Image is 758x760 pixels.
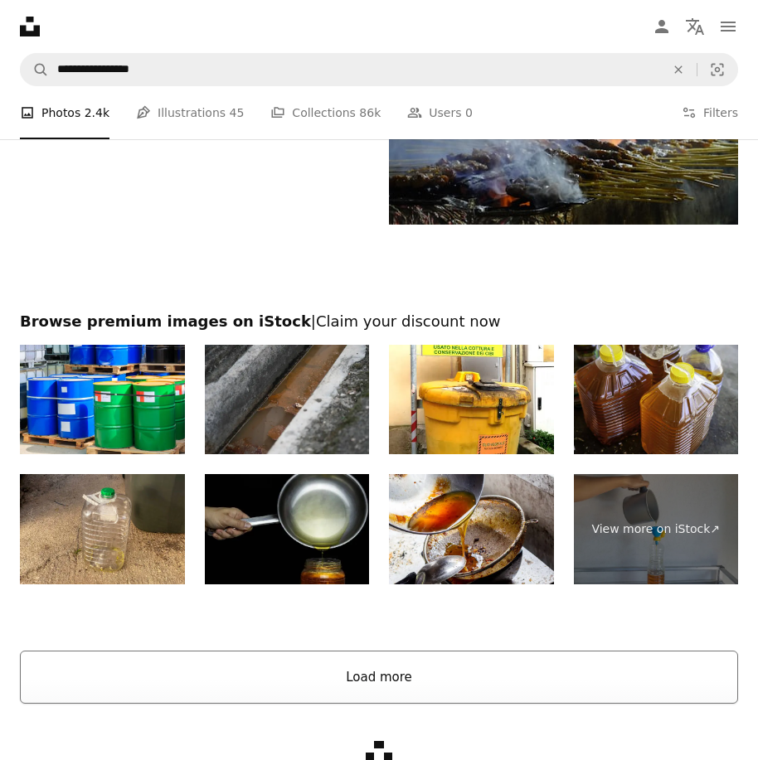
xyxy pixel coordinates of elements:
[21,54,49,85] button: Search Unsplash
[660,54,697,85] button: Clear
[20,17,40,36] a: Home — Unsplash
[574,345,739,454] img: Used oil bottles
[20,312,738,332] h2: Browse premium images on iStock
[20,53,738,86] form: Find visuals sitewide
[20,345,185,454] img: Big green and blue barrels on wooden pallets
[712,10,745,43] button: Menu
[678,10,712,43] button: Language
[389,345,554,454] img: container used for vegetable oil disposal, Amalfi, Italy
[20,474,185,583] img: Big plastic bottle with remaining cooking oil in it
[465,104,473,122] span: 0
[20,651,738,704] button: Load more
[682,86,738,139] button: Filters
[270,86,381,139] a: Collections 86k
[574,474,739,583] a: View more on iStock↗
[205,474,370,583] img: Recycling homemade oil from a frying pan
[697,54,737,85] button: Visual search
[311,312,501,330] span: | Claim your discount now
[230,104,245,122] span: 45
[136,86,244,139] a: Illustrations 45
[205,345,370,454] img: The drain water is heavily polluted, covered with a layer of waste food and red oil.
[359,104,381,122] span: 86k
[645,10,678,43] a: Log in / Sign up
[407,86,473,139] a: Users 0
[389,474,554,583] img: Pouring used cooking oil from frying pan into colander.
